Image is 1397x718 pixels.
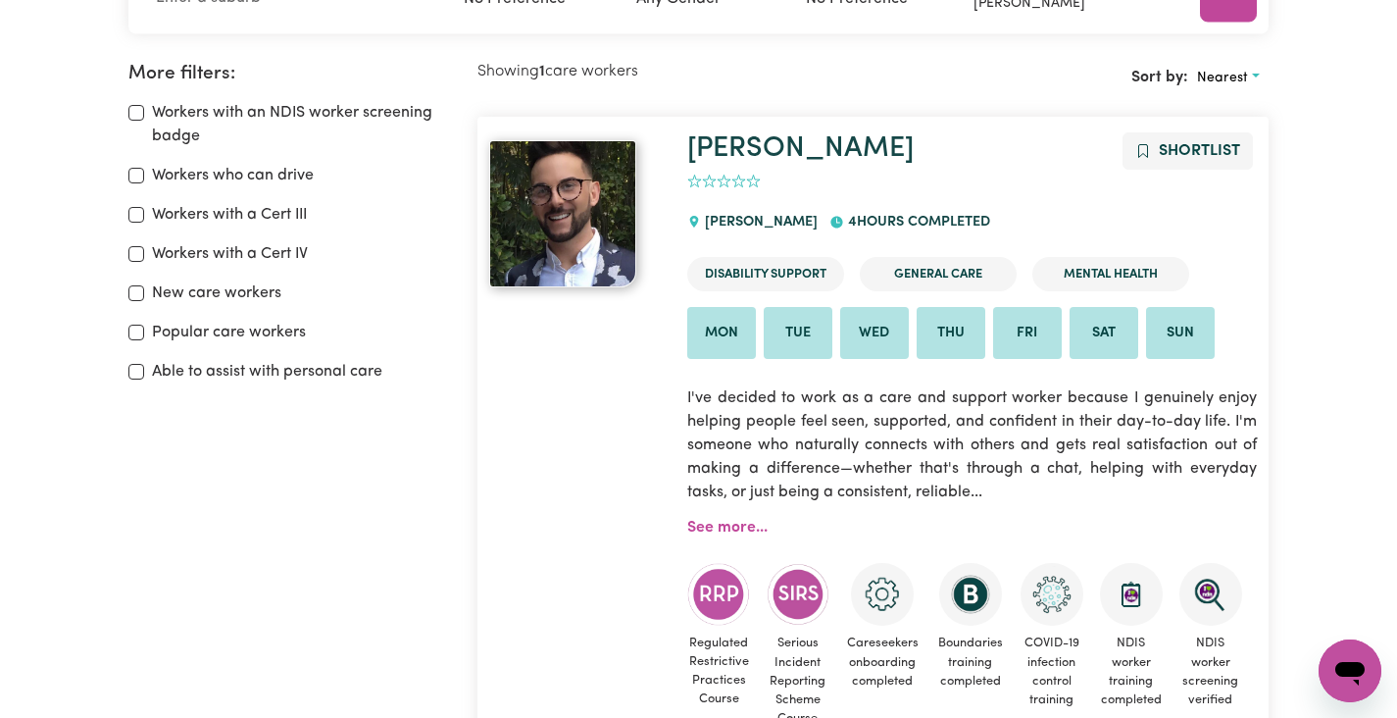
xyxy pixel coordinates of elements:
[840,307,909,360] li: Available on Wed
[489,140,636,287] img: View Brenton 's profile
[1021,626,1083,717] span: COVID-19 infection control training
[939,563,1002,626] img: CS Academy: Boundaries in care and support work course completed
[1146,307,1215,360] li: Available on Sun
[687,171,761,193] div: add rating by typing an integer from 0 to 5 or pressing arrow keys
[851,563,914,626] img: CS Academy: Careseekers Onboarding course completed
[687,375,1257,516] p: I've decided to work as a care and support worker because I genuinely enjoy helping people feel s...
[1319,640,1381,702] iframe: Button to launch messaging window
[1100,563,1163,626] img: CS Academy: Introduction to NDIS Worker Training course completed
[1070,307,1138,360] li: Available on Sat
[152,203,307,227] label: Workers with a Cert III
[687,196,829,249] div: [PERSON_NAME]
[845,626,921,698] span: Careseekers onboarding completed
[489,140,664,287] a: Brenton
[539,64,545,79] b: 1
[764,307,832,360] li: Available on Tue
[1179,563,1242,626] img: NDIS Worker Screening Verified
[829,196,1001,249] div: 4 hours completed
[936,626,1005,698] span: Boundaries training completed
[993,307,1062,360] li: Available on Fri
[687,134,914,163] a: [PERSON_NAME]
[687,626,751,717] span: Regulated Restrictive Practices Course
[1123,132,1253,170] button: Add to shortlist
[687,563,750,625] img: CS Academy: Regulated Restrictive Practices course completed
[152,282,281,305] label: New care workers
[152,101,454,148] label: Workers with an NDIS worker screening badge
[767,563,829,626] img: CS Academy: Serious Incident Reporting Scheme course completed
[1032,257,1189,291] li: Mental Health
[152,321,306,344] label: Popular care workers
[687,307,756,360] li: Available on Mon
[687,257,844,291] li: Disability Support
[687,520,768,536] a: See more...
[152,242,308,266] label: Workers with a Cert IV
[1197,71,1248,85] span: Nearest
[1188,63,1269,93] button: Sort search results
[1159,143,1240,159] span: Shortlist
[1131,70,1188,85] span: Sort by:
[1179,626,1242,717] span: NDIS worker screening verified
[917,307,985,360] li: Available on Thu
[477,63,873,81] h2: Showing care workers
[152,164,314,187] label: Workers who can drive
[152,360,382,384] label: Able to assist with personal care
[1099,626,1164,717] span: NDIS worker training completed
[1021,563,1083,626] img: CS Academy: COVID-19 Infection Control Training course completed
[128,63,454,85] h2: More filters:
[860,257,1017,291] li: General Care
